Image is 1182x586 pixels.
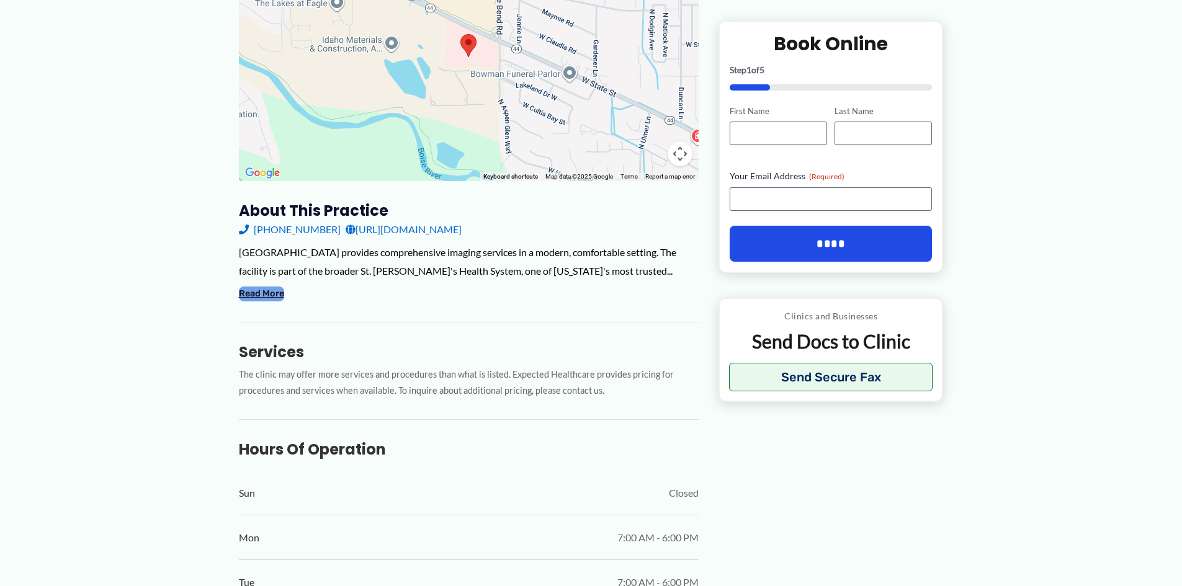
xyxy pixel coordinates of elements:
p: Clinics and Businesses [729,308,933,324]
button: Send Secure Fax [729,363,933,391]
div: [GEOGRAPHIC_DATA] provides comprehensive imaging services in a modern, comfortable setting. The f... [239,243,699,280]
span: (Required) [809,172,844,181]
span: Mon [239,528,259,547]
span: Sun [239,484,255,502]
p: Send Docs to Clinic [729,329,933,353]
button: Keyboard shortcuts [483,172,538,181]
button: Map camera controls [668,141,692,166]
a: Open this area in Google Maps (opens a new window) [242,165,283,181]
img: Google [242,165,283,181]
label: First Name [730,105,827,117]
a: Terms (opens in new tab) [620,173,638,180]
span: Map data ©2025 Google [545,173,613,180]
label: Your Email Address [730,170,933,182]
button: Read More [239,286,284,301]
a: [PHONE_NUMBER] [239,220,341,239]
label: Last Name [835,105,932,117]
span: 1 [746,64,751,74]
h2: Book Online [730,31,933,55]
p: The clinic may offer more services and procedures than what is listed. Expected Healthcare provid... [239,366,699,400]
a: [URL][DOMAIN_NAME] [346,220,462,239]
span: 5 [759,64,764,74]
span: 7:00 AM - 6:00 PM [617,528,699,547]
span: Closed [669,484,699,502]
p: Step of [730,65,933,74]
h3: About this practice [239,201,699,220]
h3: Hours of Operation [239,440,699,459]
h3: Services [239,342,699,362]
a: Report a map error [645,173,695,180]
